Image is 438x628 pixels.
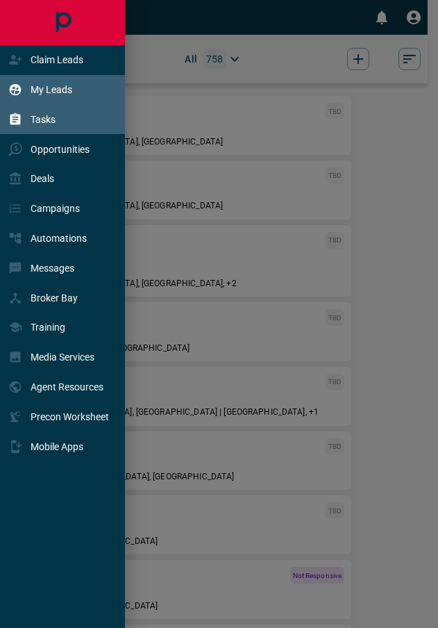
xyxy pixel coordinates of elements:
p: Automations [31,233,87,244]
p: Media Services [31,352,94,363]
p: Mobile Apps [31,441,83,452]
p: My Leads [31,84,72,95]
p: Training [31,322,65,333]
p: Precon Worksheet [31,411,109,422]
a: Main Page [47,7,78,38]
p: Opportunities [31,144,90,155]
p: Tasks [31,114,56,125]
p: Claim Leads [31,54,83,65]
p: Deals [31,173,54,184]
p: Messages [31,263,74,274]
p: Campaigns [31,203,80,214]
p: Agent Resources [31,381,103,392]
p: Broker Bay [31,292,78,304]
